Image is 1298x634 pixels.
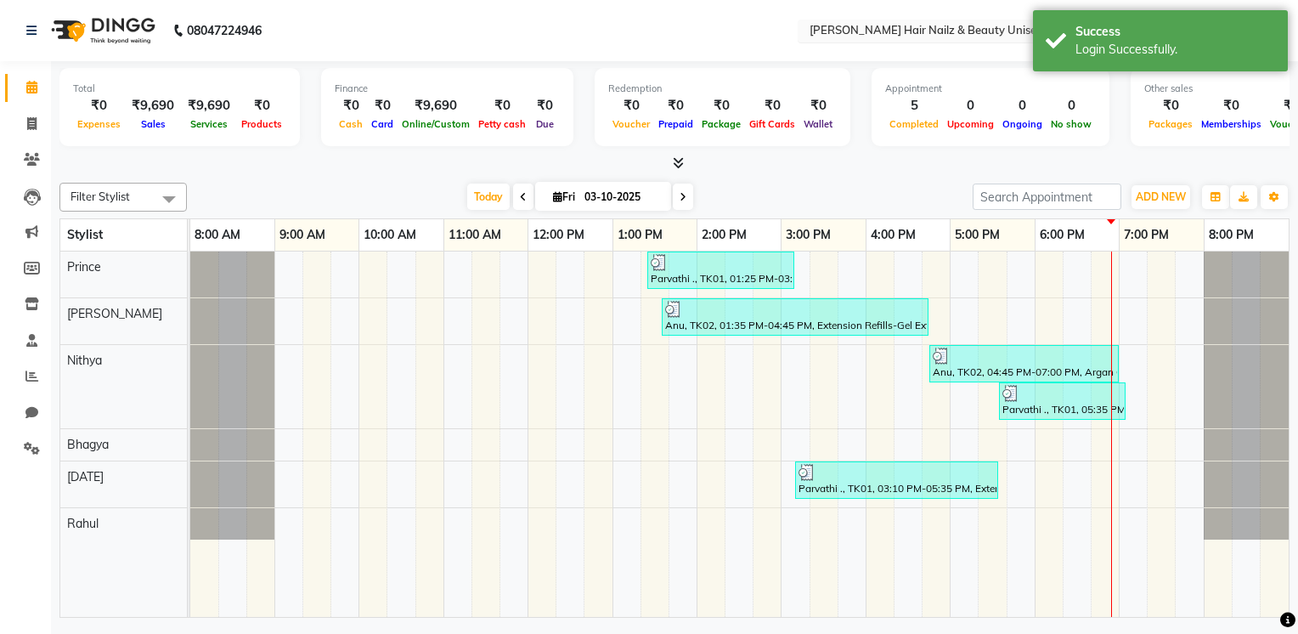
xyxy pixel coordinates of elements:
div: ₹0 [530,96,560,116]
span: Memberships [1197,118,1266,130]
span: Prince [67,259,101,275]
a: 6:00 PM [1036,223,1089,247]
div: ₹0 [367,96,398,116]
span: Bhagya [67,437,109,452]
input: Search Appointment [973,184,1121,210]
span: Card [367,118,398,130]
span: Due [532,118,558,130]
span: Services [186,118,232,130]
span: Fri [549,190,579,203]
div: ₹0 [608,96,654,116]
div: Login Successfully. [1075,41,1275,59]
span: Package [697,118,745,130]
div: 0 [1047,96,1096,116]
span: [PERSON_NAME] [67,306,162,321]
img: logo [43,7,160,54]
a: 1:00 PM [613,223,667,247]
div: Success [1075,23,1275,41]
div: Parvathi ., TK01, 01:25 PM-03:10 PM, Women Hair-Spa Treatment Repair Rescue,Women Scalp Treatment... [649,254,793,286]
div: ₹0 [237,96,286,116]
a: 8:00 PM [1205,223,1258,247]
div: ₹0 [654,96,697,116]
span: Packages [1144,118,1197,130]
a: 7:00 PM [1120,223,1173,247]
div: Parvathi ., TK01, 03:10 PM-05:35 PM, Extension-Soft Gel,Glitter/Mylar-Glitter Per Finger,Removal-... [797,464,996,496]
span: Gift Cards [745,118,799,130]
span: Wallet [799,118,837,130]
div: ₹0 [73,96,125,116]
div: ₹9,690 [125,96,181,116]
a: 3:00 PM [782,223,835,247]
div: ₹0 [335,96,367,116]
div: 0 [943,96,998,116]
span: Cash [335,118,367,130]
input: 2025-10-03 [579,184,664,210]
a: 2:00 PM [697,223,751,247]
div: ₹0 [745,96,799,116]
span: Nithya [67,353,102,368]
b: 08047224946 [187,7,262,54]
div: ₹0 [1144,96,1197,116]
span: Stylist [67,227,103,242]
a: 9:00 AM [275,223,330,247]
div: ₹0 [697,96,745,116]
span: Sales [137,118,170,130]
span: Voucher [608,118,654,130]
span: Today [467,184,510,210]
div: Anu, TK02, 01:35 PM-04:45 PM, Extension Refills-Gel Extension Refilling,Extension-Soft Gel,Nail A... [663,301,927,333]
div: Finance [335,82,560,96]
span: ADD NEW [1136,190,1186,203]
div: Appointment [885,82,1096,96]
div: ₹9,690 [398,96,474,116]
a: 12:00 PM [528,223,589,247]
a: 8:00 AM [190,223,245,247]
span: Expenses [73,118,125,130]
div: ₹9,690 [181,96,237,116]
span: Ongoing [998,118,1047,130]
div: 5 [885,96,943,116]
div: Anu, TK02, 04:45 PM-07:00 PM, Argan Oil Waxing-Full Arms,Argan Oil Waxing-Half Legs,Peel Off Waxi... [931,348,1117,380]
span: Online/Custom [398,118,474,130]
a: 4:00 PM [866,223,920,247]
a: 10:00 AM [359,223,420,247]
span: No show [1047,118,1096,130]
div: ₹0 [474,96,530,116]
span: Upcoming [943,118,998,130]
div: ₹0 [1197,96,1266,116]
a: 5:00 PM [951,223,1004,247]
a: 11:00 AM [444,223,505,247]
div: Total [73,82,286,96]
button: ADD NEW [1132,185,1190,209]
span: [DATE] [67,469,104,484]
div: Parvathi ., TK01, 05:35 PM-07:05 PM, Peel Off Waxing-Upper/[GEOGRAPHIC_DATA],Argan Oil Waxing-Ful... [1001,385,1124,417]
div: 0 [998,96,1047,116]
span: Filter Stylist [71,190,130,203]
span: Petty cash [474,118,530,130]
span: Rahul [67,516,99,531]
span: Prepaid [654,118,697,130]
span: Completed [885,118,943,130]
div: ₹0 [799,96,837,116]
div: Redemption [608,82,837,96]
span: Products [237,118,286,130]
